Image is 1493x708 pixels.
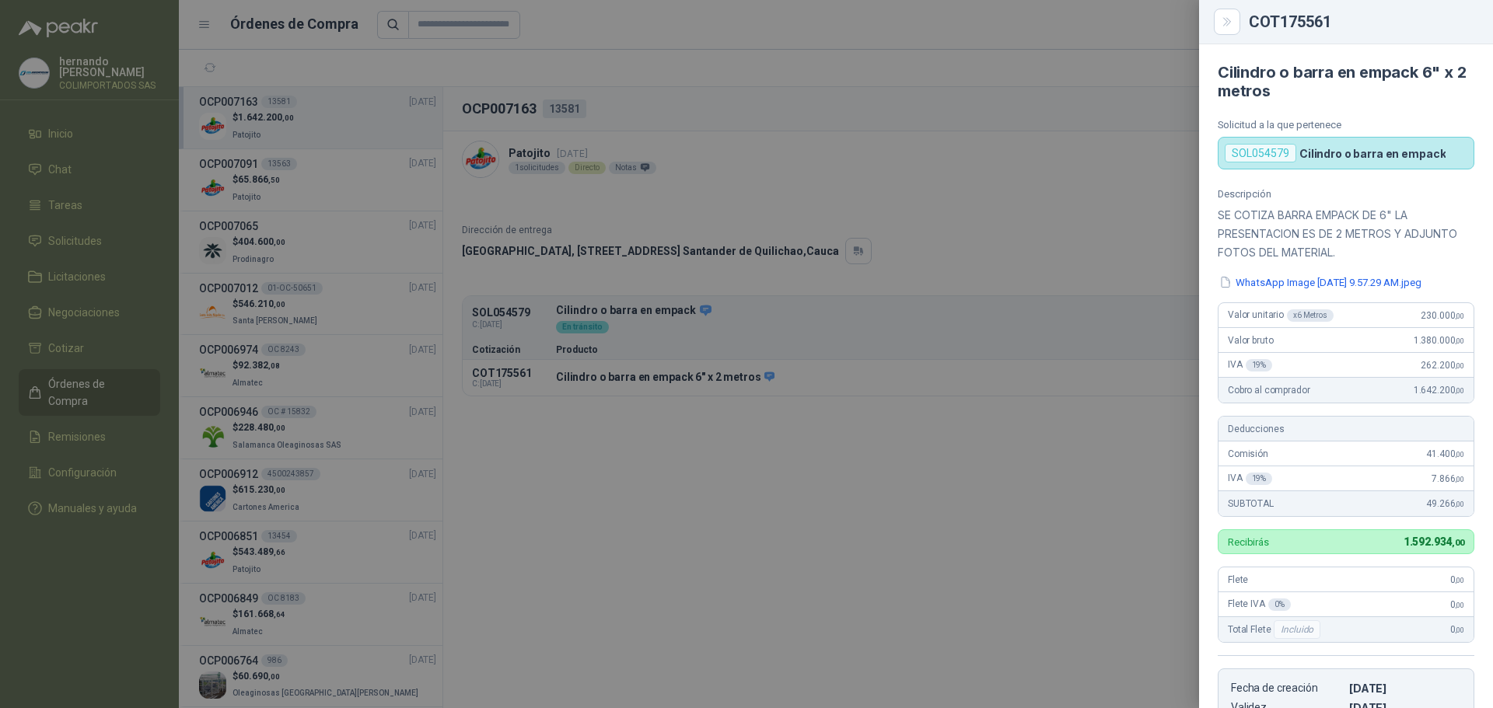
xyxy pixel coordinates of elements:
span: 230.000 [1421,310,1464,321]
span: SUBTOTAL [1228,498,1274,509]
span: ,00 [1455,475,1464,483]
span: ,00 [1455,312,1464,320]
span: 41.400 [1426,448,1464,459]
span: 49.266 [1426,498,1464,509]
p: Descripción [1218,188,1474,200]
span: Total Flete [1228,620,1323,639]
span: Valor bruto [1228,335,1273,346]
p: Solicitud a la que pertenece [1218,119,1474,131]
button: Close [1218,12,1236,31]
span: IVA [1228,359,1272,371]
p: Recibirás [1228,537,1269,547]
div: x 6 Metros [1287,309,1334,322]
div: 0 % [1268,598,1291,611]
p: Fecha de creación [1231,682,1343,695]
span: Flete IVA [1228,598,1291,611]
span: Deducciones [1228,424,1284,434]
span: 1.642.200 [1414,385,1464,396]
h4: Cilindro o barra en empack 6" x 2 metros [1218,63,1474,100]
span: ,00 [1455,361,1464,370]
span: 262.200 [1421,360,1464,371]
div: 19 % [1246,473,1273,485]
button: WhatsApp Image [DATE] 9.57.29 AM.jpeg [1218,274,1423,291]
p: Cilindro o barra en empack [1299,147,1446,160]
span: 1.380.000 [1414,335,1464,346]
p: SE COTIZA BARRA EMPACK DE 6" LA PRESENTACION ES DE 2 METROS Y ADJUNTO FOTOS DEL MATERIAL. [1218,206,1474,262]
span: ,00 [1455,601,1464,609]
p: [DATE] [1349,682,1461,695]
span: Flete [1228,574,1248,585]
span: ,00 [1455,626,1464,634]
span: 0 [1450,599,1464,610]
div: Incluido [1274,620,1320,639]
span: Valor unitario [1228,309,1334,322]
div: SOL054579 [1225,144,1296,162]
span: ,00 [1452,538,1464,548]
span: IVA [1228,473,1272,485]
span: 7.866 [1432,473,1464,484]
span: ,00 [1455,576,1464,584]
span: ,00 [1455,500,1464,508]
span: 0 [1450,624,1464,635]
span: 0 [1450,574,1464,585]
div: COT175561 [1249,14,1474,30]
span: ,00 [1455,386,1464,395]
span: Cobro al comprador [1228,385,1309,396]
div: 19 % [1246,359,1273,371]
span: 1.592.934 [1404,535,1464,548]
span: ,00 [1455,450,1464,459]
span: Comisión [1228,448,1268,459]
span: ,00 [1455,337,1464,345]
